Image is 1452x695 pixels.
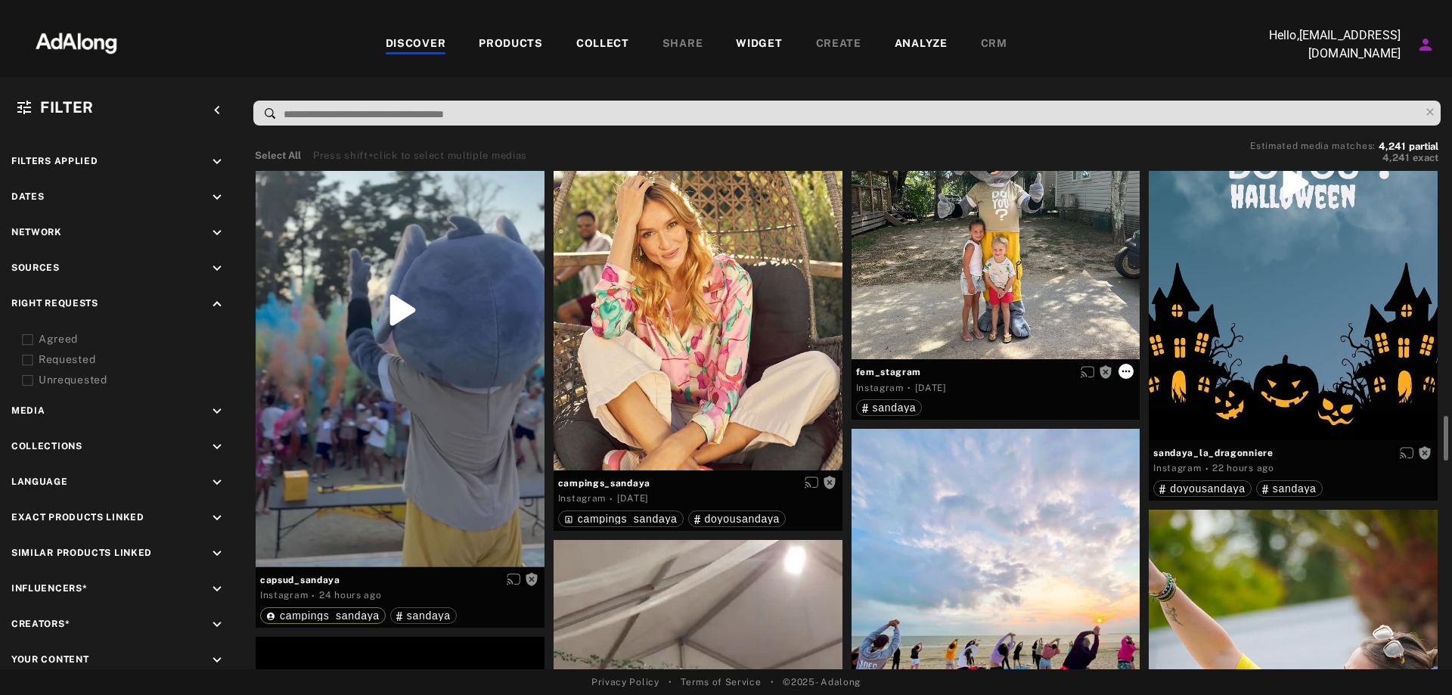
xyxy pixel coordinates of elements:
[873,402,917,414] span: sandaya
[260,573,540,587] span: capsud_sandaya
[617,493,649,504] time: 2025-08-27T09:45:19.000Z
[11,405,45,416] span: Media
[39,331,231,347] div: Agreed
[662,36,703,54] div: SHARE
[209,510,225,526] i: keyboard_arrow_down
[576,36,629,54] div: COLLECT
[816,36,861,54] div: CREATE
[610,493,613,505] span: ·
[1159,483,1245,494] div: doyousandaya
[11,476,68,487] span: Language
[1376,622,1452,695] iframe: Chat Widget
[862,402,917,413] div: sandaya
[694,513,780,524] div: doyousandaya
[1262,483,1317,494] div: sandaya
[312,590,315,602] span: ·
[1170,482,1245,495] span: doyousandaya
[1153,461,1201,475] div: Instagram
[1250,141,1376,151] span: Estimated media matches:
[209,154,225,170] i: keyboard_arrow_down
[209,474,225,491] i: keyboard_arrow_down
[1376,622,1452,695] div: Widget de chat
[705,513,780,525] span: doyousandaya
[915,383,947,393] time: 2025-08-27T11:19:42.000Z
[280,610,380,622] span: campings_sandaya
[386,36,446,54] div: DISCOVER
[40,98,94,116] span: Filter
[1250,150,1438,166] button: 4,241exact
[823,477,836,488] span: Rights not requested
[209,616,225,633] i: keyboard_arrow_down
[11,298,98,309] span: Right Requests
[209,652,225,669] i: keyboard_arrow_down
[209,296,225,312] i: keyboard_arrow_up
[578,513,678,525] span: campings_sandaya
[11,191,45,202] span: Dates
[783,675,861,689] span: © 2025 - Adalong
[11,227,62,237] span: Network
[209,189,225,206] i: keyboard_arrow_down
[856,381,904,395] div: Instagram
[479,36,543,54] div: PRODUCTS
[800,475,823,491] button: Enable diffusion on this media
[669,675,672,689] span: •
[39,352,231,368] div: Requested
[260,588,308,602] div: Instagram
[209,581,225,597] i: keyboard_arrow_down
[209,225,225,241] i: keyboard_arrow_down
[39,372,231,388] div: Unrequested
[319,590,381,600] time: 2025-08-27T13:04:03.000Z
[1395,445,1418,461] button: Enable diffusion on this media
[591,675,659,689] a: Privacy Policy
[1379,143,1438,150] button: 4,241partial
[255,148,301,163] button: Select All
[907,382,911,394] span: ·
[209,102,225,119] i: keyboard_arrow_left
[1099,366,1112,377] span: Rights not requested
[525,574,538,585] span: Rights not requested
[1418,447,1432,458] span: Rights not requested
[11,619,70,629] span: Creators*
[564,513,678,524] div: campings_sandaya
[209,439,225,455] i: keyboard_arrow_down
[981,36,1007,54] div: CRM
[11,156,98,166] span: Filters applied
[11,441,82,451] span: Collections
[266,610,380,621] div: campings_sandaya
[1212,463,1274,473] time: 2025-08-27T14:44:45.000Z
[1273,482,1317,495] span: sandaya
[1153,446,1433,460] span: sandaya_la_dragonniere
[11,654,88,665] span: Your Content
[10,19,143,64] img: 63233d7d88ed69de3c212112c67096b6.png
[209,260,225,277] i: keyboard_arrow_down
[1249,26,1401,63] p: Hello, [EMAIL_ADDRESS][DOMAIN_NAME]
[736,36,782,54] div: WIDGET
[1413,32,1438,57] button: Account settings
[209,545,225,562] i: keyboard_arrow_down
[11,262,60,273] span: Sources
[11,583,87,594] span: Influencers*
[1076,364,1099,380] button: Enable diffusion on this media
[558,476,838,490] span: campings_sandaya
[856,365,1136,379] span: fem_stagram
[407,610,451,622] span: sandaya
[558,492,606,505] div: Instagram
[1382,152,1410,163] span: 4,241
[681,675,761,689] a: Terms of Service
[895,36,948,54] div: ANALYZE
[502,572,525,588] button: Enable diffusion on this media
[209,403,225,420] i: keyboard_arrow_down
[1205,463,1209,475] span: ·
[313,148,527,163] div: Press shift+click to select multiple medias
[396,610,451,621] div: sandaya
[11,512,144,523] span: Exact Products Linked
[11,548,152,558] span: Similar Products Linked
[771,675,774,689] span: •
[1379,141,1406,152] span: 4,241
